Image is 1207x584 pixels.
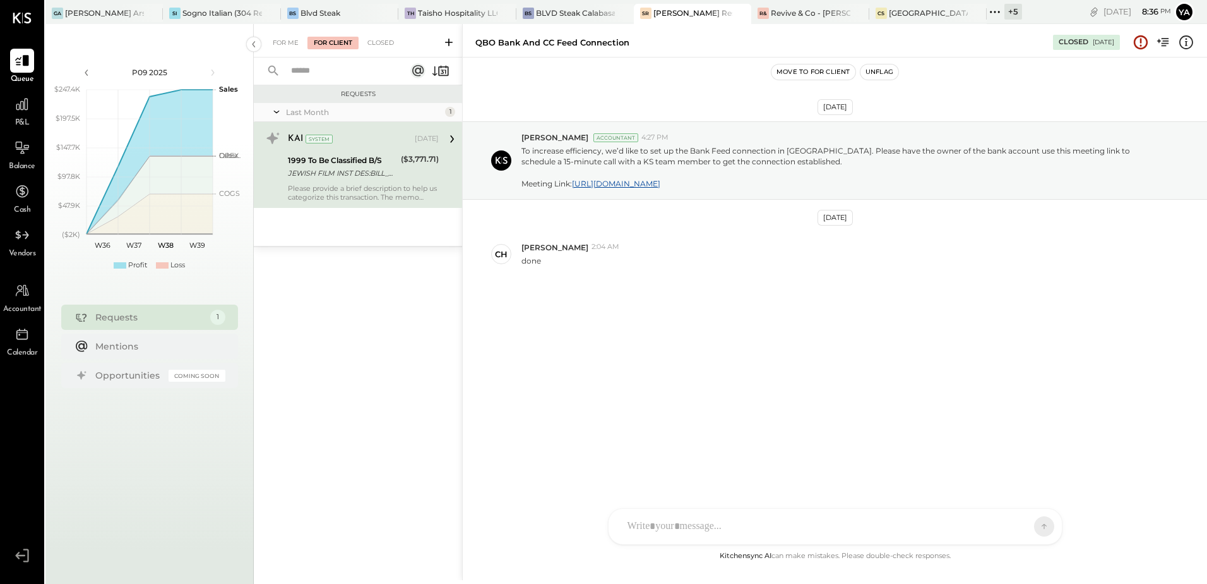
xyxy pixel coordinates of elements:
[641,133,669,143] span: 4:27 PM
[3,304,42,315] span: Accountant
[52,8,63,19] div: GA
[260,90,456,99] div: Requests
[1,49,44,85] a: Queue
[818,99,853,115] div: [DATE]
[1174,2,1194,22] button: Ya
[521,145,1163,189] p: To increase efficiency, we’d like to set up the Bank Feed connection in [GEOGRAPHIC_DATA]. Please...
[14,205,30,216] span: Cash
[210,310,225,325] div: 1
[7,348,37,359] span: Calendar
[860,64,898,80] button: Unflag
[1,279,44,315] a: Accountant
[572,179,660,188] a: [URL][DOMAIN_NAME]
[521,255,541,266] p: done
[521,242,588,253] span: [PERSON_NAME]
[1093,38,1114,47] div: [DATE]
[11,74,34,85] span: Queue
[57,172,80,181] text: $97.8K
[445,107,455,117] div: 1
[9,161,35,173] span: Balance
[169,8,181,19] div: SI
[56,114,80,123] text: $197.5K
[1,136,44,173] a: Balance
[288,154,397,167] div: 1999 To Be Classified B/S
[1004,4,1022,20] div: + 5
[1059,37,1088,47] div: Closed
[593,133,638,142] div: Accountant
[401,153,439,166] div: ($3,771.71)
[189,241,205,250] text: W39
[56,143,80,152] text: $147.7K
[536,8,615,18] div: BLVD Steak Calabasas
[287,8,299,19] div: BS
[288,167,397,179] div: JEWISH FILM INST DES:BILL_PAY ID:JEWISH FILM INS INDN:[PERSON_NAME] RESTAURANT & DE CO ID:XXXXX86...
[523,8,534,19] div: BS
[405,8,416,19] div: TH
[521,132,588,143] span: [PERSON_NAME]
[1,322,44,359] a: Calendar
[219,151,241,160] text: Occu...
[495,248,508,260] div: ch
[96,67,203,78] div: P09 2025
[361,37,400,49] div: Closed
[182,8,261,18] div: Sogno Italian (304 Restaurant)
[65,8,144,18] div: [PERSON_NAME] Arso
[758,8,769,19] div: R&
[818,210,853,226] div: [DATE]
[876,8,887,19] div: CS
[62,230,80,239] text: ($2K)
[286,107,442,118] div: Last Month
[300,8,340,18] div: Blvd Steak
[475,37,629,49] div: QBO Bank and CC Feed Connection
[95,369,162,382] div: Opportunities
[592,242,619,252] span: 2:04 AM
[1103,6,1171,18] div: [DATE]
[288,133,303,145] div: KAI
[288,184,439,202] div: Please provide a brief description to help us categorize this transaction. The memo might be help...
[95,311,204,324] div: Requests
[219,189,240,198] text: COGS
[157,241,173,250] text: W38
[306,135,333,143] div: System
[1,92,44,129] a: P&L
[219,85,238,94] text: Sales
[94,241,110,250] text: W36
[9,248,36,260] span: Vendors
[170,260,185,271] div: Loss
[128,260,147,271] div: Profit
[219,151,239,160] text: OPEX
[126,241,141,250] text: W37
[15,118,30,129] span: P&L
[418,8,497,18] div: Taisho Hospitality LLC
[95,340,219,353] div: Mentions
[307,37,359,49] div: For Client
[266,37,305,49] div: For Me
[889,8,968,18] div: [GEOGRAPHIC_DATA][PERSON_NAME]
[771,64,855,80] button: Move to for client
[54,85,80,94] text: $247.4K
[771,8,850,18] div: Revive & Co - [PERSON_NAME]
[1088,5,1100,18] div: copy link
[1,179,44,216] a: Cash
[415,134,439,144] div: [DATE]
[653,8,732,18] div: [PERSON_NAME] Restaurant & Deli
[640,8,651,19] div: SR
[58,201,80,210] text: $47.9K
[1,223,44,260] a: Vendors
[169,370,225,382] div: Coming Soon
